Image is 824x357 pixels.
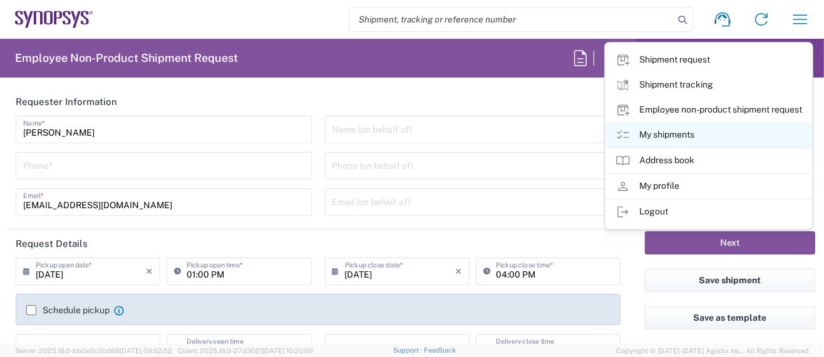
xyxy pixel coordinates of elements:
a: My profile [605,174,812,199]
input: Shipment, tracking or reference number [349,8,674,31]
label: Schedule pickup [26,305,110,315]
i: × [146,261,153,281]
button: Next [645,231,815,254]
a: Shipment request [605,48,812,73]
h2: Request Details [16,238,88,250]
span: Client: 2025.18.0-27d3021 [178,347,313,354]
span: Server: 2025.18.0-bb0e0c2bd68 [15,347,172,354]
a: Employee non-product shipment request [605,98,812,123]
a: Support [393,346,425,354]
a: My shipments [605,123,812,148]
button: Save as template [645,306,815,329]
span: [DATE] 10:20:09 [262,347,313,354]
h2: Employee Non-Product Shipment Request [15,51,238,66]
span: Copyright © [DATE]-[DATE] Agistix Inc., All Rights Reserved [616,345,809,356]
button: Save shipment [645,269,815,292]
h2: Requester Information [16,96,117,108]
span: [DATE] 09:52:52 [120,347,172,354]
a: Address book [605,148,812,173]
i: × [455,261,462,281]
a: Feedback [424,346,456,354]
a: Shipment tracking [605,73,812,98]
a: Logout [605,199,812,224]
